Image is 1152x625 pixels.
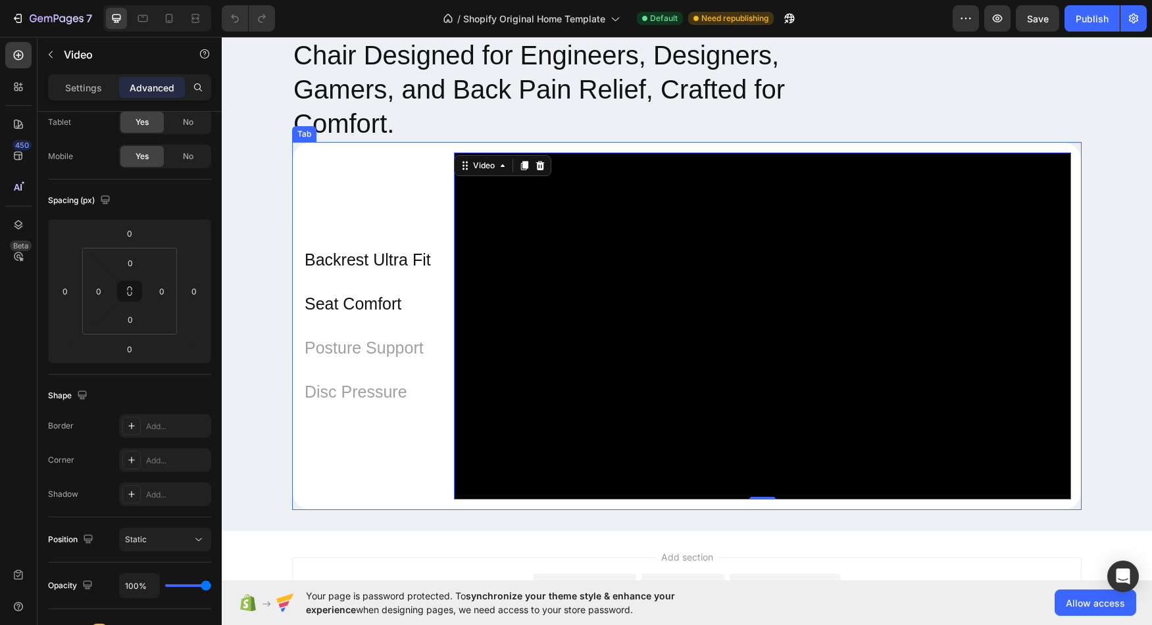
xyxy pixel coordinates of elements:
[48,454,74,466] div: Corner
[222,37,1152,580] iframe: Design area
[434,513,497,527] span: Add section
[48,192,113,210] div: Spacing (px)
[184,281,204,301] input: 0
[146,455,208,467] div: Add...
[1055,590,1136,616] button: Allow access
[55,281,75,301] input: 0
[119,528,211,551] button: Static
[10,241,32,251] div: Beta
[136,150,149,162] span: Yes
[136,116,149,128] span: Yes
[48,531,96,549] div: Position
[73,91,92,103] div: Tab
[86,11,92,26] p: 7
[1027,13,1049,24] span: Save
[48,150,73,162] div: Mobile
[117,253,143,273] input: 0px
[523,543,603,557] div: Add blank section
[48,488,78,500] div: Shadow
[232,116,849,463] video: Video
[48,420,74,432] div: Border
[306,590,675,615] span: synchronize your theme style & enhance your experience
[125,534,147,544] span: Static
[120,574,159,597] input: Auto
[116,339,143,359] input: 0
[222,5,275,32] div: Undo/Redo
[48,577,95,595] div: Opacity
[89,281,109,301] input: 0px
[146,421,208,432] div: Add...
[117,310,143,329] input: 0px
[1016,5,1059,32] button: Save
[48,116,71,128] div: Tablet
[5,5,98,32] button: 7
[183,150,193,162] span: No
[650,12,678,24] span: Default
[427,543,496,557] div: Generate layout
[463,12,605,26] span: Shopify Original Home Template
[64,47,176,62] p: Video
[13,140,32,150] div: 450
[1064,5,1120,32] button: Publish
[152,281,172,301] input: 0px
[249,123,276,135] div: Video
[48,387,90,405] div: Shape
[183,116,193,128] span: No
[116,223,143,243] input: 0
[146,489,208,501] div: Add...
[701,12,768,24] span: Need republishing
[1076,12,1109,26] div: Publish
[130,81,174,95] p: Advanced
[1107,561,1139,592] div: Open Intercom Messenger
[324,543,403,557] div: Choose templates
[1066,596,1125,610] span: Allow access
[306,589,726,616] span: Your page is password protected. To when designing pages, we need access to your store password.
[457,12,461,26] span: /
[65,81,102,95] p: Settings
